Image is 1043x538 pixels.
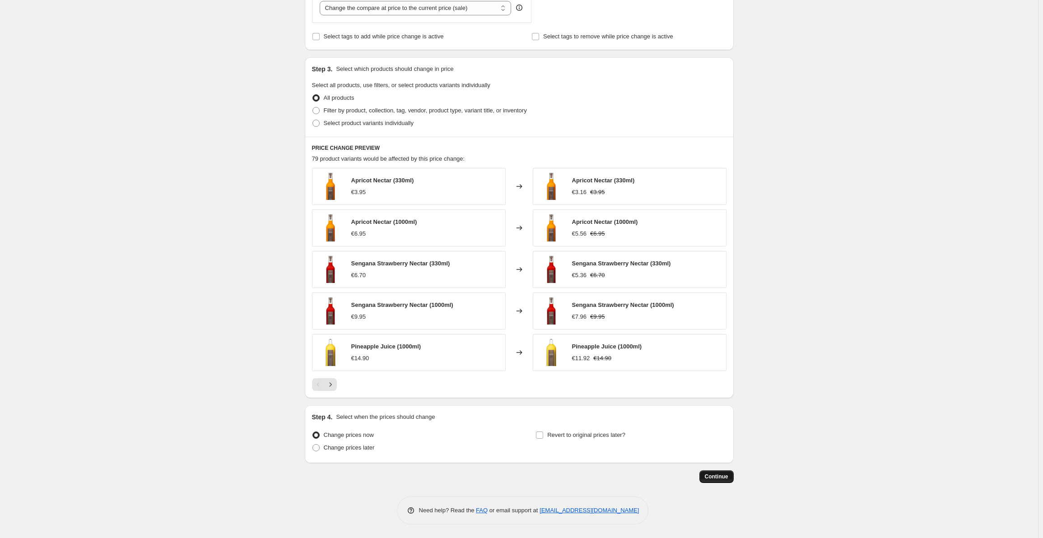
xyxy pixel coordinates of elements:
div: €5.36 [572,271,587,280]
span: Select product variants individually [324,120,414,126]
span: Continue [705,473,728,480]
span: Select all products, use filters, or select products variants individually [312,82,490,88]
nav: Pagination [312,378,337,391]
button: Continue [699,470,734,483]
span: Sengana Strawberry Nectar (1000ml) [351,301,453,308]
span: Select tags to remove while price change is active [543,33,673,40]
img: NectarFraise-33cl-eshop_900x_b4673e80-9fea-4e4a-b632-955f8dc8b300_80x.png [317,297,344,325]
span: Pineapple Juice (1000ml) [572,343,642,350]
strike: €6.95 [590,229,605,238]
span: Apricot Nectar (1000ml) [572,218,638,225]
div: €6.95 [351,229,366,238]
div: €3.16 [572,188,587,197]
div: help [515,3,524,12]
div: €9.95 [351,312,366,321]
img: NectarFraise-33cl-eshop_900x_b4673e80-9fea-4e4a-b632-955f8dc8b300_80x.png [538,297,565,325]
span: Pineapple Juice (1000ml) [351,343,421,350]
a: [EMAIL_ADDRESS][DOMAIN_NAME] [540,507,639,514]
p: Select when the prices should change [336,413,435,422]
strike: €14.90 [593,354,611,363]
img: NectarFraise-33cl-eshop_900x_b4673e80-9fea-4e4a-b632-955f8dc8b300_80x.png [538,256,565,283]
strike: €3.95 [590,188,605,197]
span: or email support at [488,507,540,514]
span: Apricot Nectar (330ml) [351,177,414,184]
button: Next [324,378,337,391]
span: Filter by product, collection, tag, vendor, product type, variant title, or inventory [324,107,527,114]
span: Sengana Strawberry Nectar (330ml) [572,260,671,267]
img: NectarAbricot-33cl-eshop_2048x_1a243d1f-7e29-4ba1-b34d-d7ca9c7a4fb8_80x.png [317,173,344,200]
div: €7.96 [572,312,587,321]
span: All products [324,94,354,101]
div: €14.90 [351,354,369,363]
span: Apricot Nectar (1000ml) [351,218,417,225]
h2: Step 4. [312,413,333,422]
span: 79 product variants would be affected by this price change: [312,155,465,162]
div: €11.92 [572,354,590,363]
img: JusAnanas-100cl-eshop_540x_641320c9-af8a-499b-baf8-b1732da9971f_80x.png [317,339,344,366]
span: Change prices later [324,444,375,451]
div: €3.95 [351,188,366,197]
img: NectarAbricot-33cl-eshop_2048x_1a243d1f-7e29-4ba1-b34d-d7ca9c7a4fb8_80x.png [538,214,565,241]
div: €6.70 [351,271,366,280]
span: Apricot Nectar (330ml) [572,177,635,184]
img: NectarFraise-33cl-eshop_900x_b4673e80-9fea-4e4a-b632-955f8dc8b300_80x.png [317,256,344,283]
div: €5.56 [572,229,587,238]
span: Revert to original prices later? [547,431,625,438]
span: Select tags to add while price change is active [324,33,444,40]
img: NectarAbricot-33cl-eshop_2048x_1a243d1f-7e29-4ba1-b34d-d7ca9c7a4fb8_80x.png [317,214,344,241]
strike: €6.70 [590,271,605,280]
span: Sengana Strawberry Nectar (1000ml) [572,301,674,308]
img: JusAnanas-100cl-eshop_540x_641320c9-af8a-499b-baf8-b1732da9971f_80x.png [538,339,565,366]
span: Sengana Strawberry Nectar (330ml) [351,260,450,267]
a: FAQ [476,507,488,514]
p: Select which products should change in price [336,65,453,74]
h6: PRICE CHANGE PREVIEW [312,144,726,152]
span: Need help? Read the [419,507,476,514]
h2: Step 3. [312,65,333,74]
span: Change prices now [324,431,374,438]
strike: €9.95 [590,312,605,321]
img: NectarAbricot-33cl-eshop_2048x_1a243d1f-7e29-4ba1-b34d-d7ca9c7a4fb8_80x.png [538,173,565,200]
